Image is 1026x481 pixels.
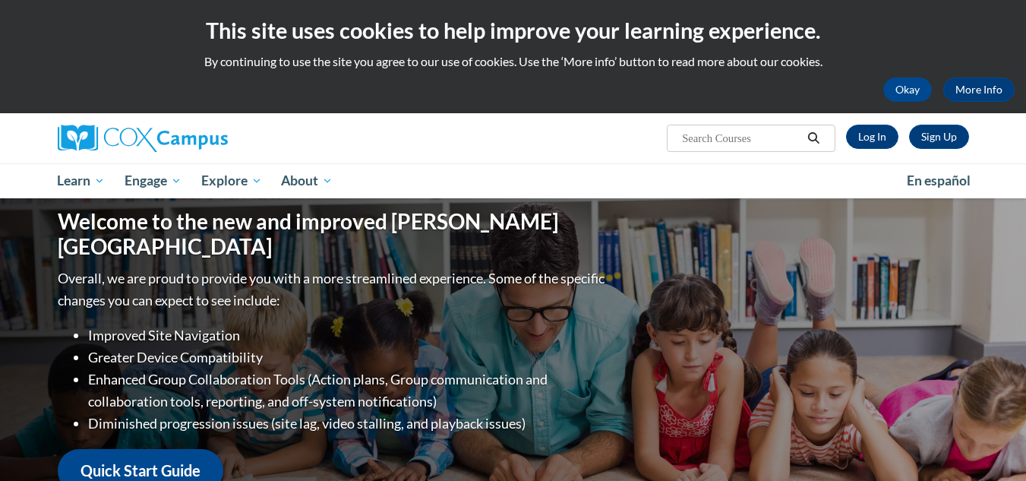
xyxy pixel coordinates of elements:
span: Engage [125,172,182,190]
span: About [281,172,333,190]
span: Learn [57,172,105,190]
input: Search Courses [680,129,802,147]
a: More Info [943,78,1015,102]
span: En español [907,172,971,188]
span: Explore [201,172,262,190]
a: Cox Campus [58,125,346,152]
h1: Welcome to the new and improved [PERSON_NAME][GEOGRAPHIC_DATA] [58,209,608,260]
div: Main menu [35,163,992,198]
button: Search [802,129,825,147]
p: By continuing to use the site you agree to our use of cookies. Use the ‘More info’ button to read... [11,53,1015,70]
li: Enhanced Group Collaboration Tools (Action plans, Group communication and collaboration tools, re... [88,369,608,413]
a: Register [909,125,969,149]
a: Log In [846,125,898,149]
a: About [271,163,343,198]
h2: This site uses cookies to help improve your learning experience. [11,15,1015,46]
button: Okay [883,78,932,102]
li: Improved Site Navigation [88,324,608,347]
a: Engage [115,163,191,198]
li: Greater Device Compatibility [88,347,608,369]
p: Overall, we are proud to provide you with a more streamlined experience. Some of the specific cha... [58,267,608,312]
li: Diminished progression issues (site lag, video stalling, and playback issues) [88,413,608,435]
a: En español [897,165,980,197]
img: Cox Campus [58,125,228,152]
a: Learn [48,163,115,198]
a: Explore [191,163,272,198]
